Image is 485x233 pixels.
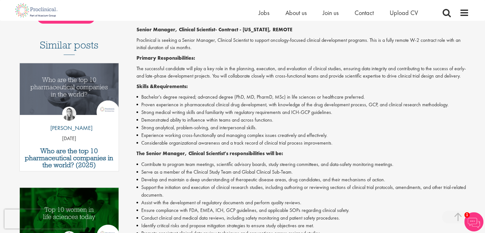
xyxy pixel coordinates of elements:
li: Ensure compliance with FDA, EMEA, ICH, GCP guidelines, and applicable SOPs regarding clinical saf... [136,207,469,214]
li: Conduct clinical and medical data reviews, including safety monitoring and patient safety procedu... [136,214,469,222]
a: Join us [323,9,339,17]
strong: Requirements: [154,83,188,90]
li: Proven experience in pharmaceutical clinical drug development, with knowledge of the drug develop... [136,101,469,109]
p: [PERSON_NAME] [46,124,92,132]
li: Identify critical risks and propose mitigation strategies to ensure study objectives are met. [136,222,469,229]
img: Top 10 pharmaceutical companies in the world 2025 [20,63,119,115]
li: Support the initiation and execution of clinical research studies, including authoring or reviewi... [136,184,469,199]
p: The successful candidate will play a key role in the planning, execution, and evaluation of clini... [136,65,469,80]
a: Jobs [259,9,269,17]
img: Hannah Burke [62,107,76,121]
strong: Primary Responsibilitie [136,55,191,61]
strong: The Senior Manager, Clinical Scientist's responsibilities will be: [136,150,283,157]
strong: Skills & [136,83,154,90]
iframe: reCAPTCHA [4,209,86,229]
li: Demonstrated ability to influence within teams and across functions. [136,116,469,124]
p: [DATE] [20,135,119,142]
strong: s: [191,55,195,61]
a: About us [285,9,307,17]
img: Chatbot [464,212,483,231]
li: Serve as a member of the Clinical Study Team and Global Clinical Sub-Team. [136,168,469,176]
li: Develop and maintain a deep understanding of therapeutic disease areas, drug candidates, and thei... [136,176,469,184]
li: Contribute to program team meetings, scientific advisory boards, study steering committees, and d... [136,161,469,168]
span: 1 [464,212,470,218]
li: Assist with the development of regulatory documents and perform quality reviews. [136,199,469,207]
li: Strong analytical, problem-solving, and interpersonal skills. [136,124,469,132]
a: Hannah Burke [PERSON_NAME] [46,107,92,135]
a: Contact [355,9,374,17]
li: Strong medical writing skills and familiarity with regulatory requirements and ICH-GCP guidelines. [136,109,469,116]
li: Bachelor's degree required; advanced degree (PhD, MD, PharmD, MSc) in life sciences or healthcare... [136,93,469,101]
a: Who are the top 10 pharmaceutical companies in the world? (2025) [23,147,116,169]
a: Link to a post [20,63,119,120]
h3: Similar posts [40,40,99,55]
li: Considerable organizational awareness and a track record of clinical trial process improvements. [136,139,469,147]
strong: Senior Manager, Clinical Scientist [136,26,215,33]
li: Experience working cross-functionally and managing complex issues creatively and effectively. [136,132,469,139]
strong: - Contract - [US_STATE], REMOTE [215,26,292,33]
p: Proclinical is seeking a Senior Manager, Clinical Scientist to support oncology-focused clinical ... [136,37,469,51]
a: Upload CV [390,9,418,17]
